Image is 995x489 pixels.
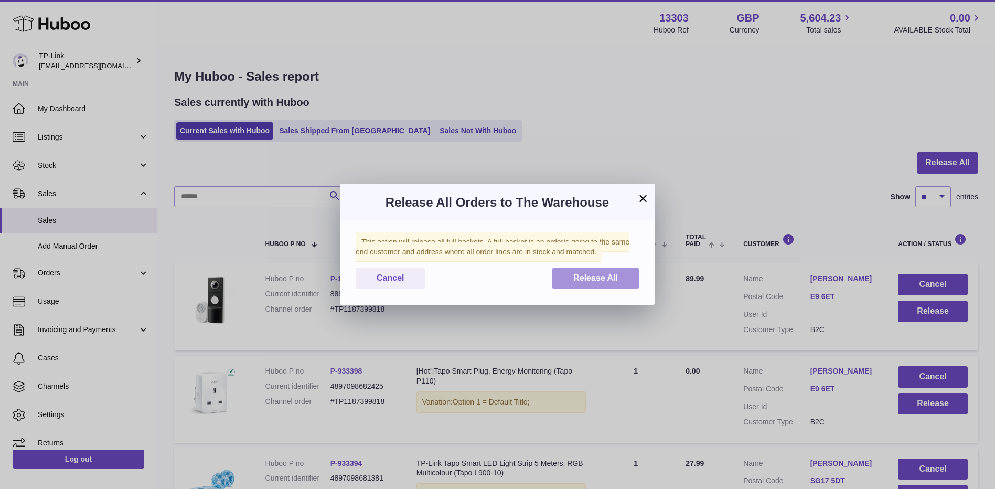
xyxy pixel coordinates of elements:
span: Release All [573,273,618,282]
span: This action will release all full baskets. A full basket is an order/s going to the same end cust... [356,232,629,262]
button: Cancel [356,268,425,289]
span: Cancel [377,273,404,282]
h3: Release All Orders to The Warehouse [356,194,639,211]
button: × [637,192,649,205]
button: Release All [552,268,639,289]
